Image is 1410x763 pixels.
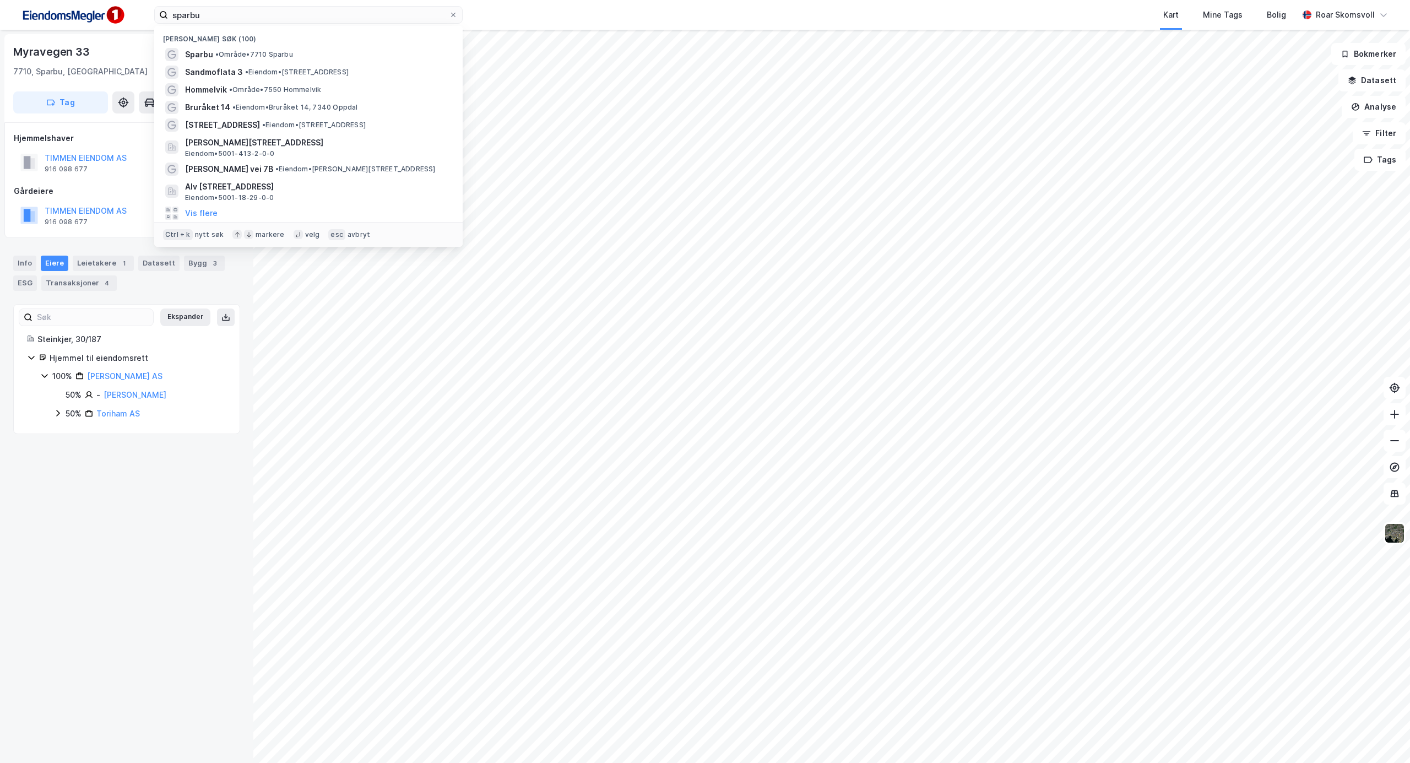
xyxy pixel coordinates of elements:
[14,185,240,198] div: Gårdeiere
[37,333,226,346] div: Steinkjer, 30/187
[96,409,140,418] a: Toriham AS
[1355,710,1410,763] div: Kontrollprogram for chat
[305,230,320,239] div: velg
[185,66,243,79] span: Sandmoflata 3
[13,43,92,61] div: Myravegen 33
[328,229,345,240] div: esc
[154,26,463,46] div: [PERSON_NAME] søk (100)
[87,371,162,381] a: [PERSON_NAME] AS
[185,207,218,220] button: Vis flere
[1267,8,1286,21] div: Bolig
[1338,69,1406,91] button: Datasett
[195,230,224,239] div: nytt søk
[256,230,284,239] div: markere
[185,180,449,193] span: Alv [STREET_ADDRESS]
[13,256,36,271] div: Info
[185,193,274,202] span: Eiendom • 5001-18-29-0-0
[45,165,88,174] div: 916 098 677
[138,256,180,271] div: Datasett
[1384,523,1405,544] img: 9k=
[1353,122,1406,144] button: Filter
[185,163,273,176] span: [PERSON_NAME] vei 7B
[185,48,213,61] span: Sparbu
[1342,96,1406,118] button: Analyse
[262,121,265,129] span: •
[275,165,279,173] span: •
[215,50,293,59] span: Område • 7710 Sparbu
[184,256,225,271] div: Bygg
[185,149,274,158] span: Eiendom • 5001-413-2-0-0
[160,309,210,326] button: Ekspander
[104,390,166,399] a: [PERSON_NAME]
[13,91,108,113] button: Tag
[13,275,37,291] div: ESG
[1316,8,1375,21] div: Roar Skomsvoll
[13,65,148,78] div: 7710, Sparbu, [GEOGRAPHIC_DATA]
[245,68,248,76] span: •
[185,118,260,132] span: [STREET_ADDRESS]
[163,229,193,240] div: Ctrl + k
[348,230,370,239] div: avbryt
[275,165,436,174] span: Eiendom • [PERSON_NAME][STREET_ADDRESS]
[185,101,230,114] span: Bruråket 14
[209,258,220,269] div: 3
[1354,149,1406,171] button: Tags
[262,121,366,129] span: Eiendom • [STREET_ADDRESS]
[14,132,240,145] div: Hjemmelshaver
[1331,43,1406,65] button: Bokmerker
[1203,8,1243,21] div: Mine Tags
[101,278,112,289] div: 4
[185,136,449,149] span: [PERSON_NAME][STREET_ADDRESS]
[66,388,82,402] div: 50%
[41,275,117,291] div: Transaksjoner
[66,407,82,420] div: 50%
[41,256,68,271] div: Eiere
[168,7,449,23] input: Søk på adresse, matrikkel, gårdeiere, leietakere eller personer
[52,370,72,383] div: 100%
[18,3,128,28] img: F4PB6Px+NJ5v8B7XTbfpPpyloAAAAASUVORK5CYII=
[232,103,358,112] span: Eiendom • Bruråket 14, 7340 Oppdal
[32,309,153,326] input: Søk
[73,256,134,271] div: Leietakere
[1163,8,1179,21] div: Kart
[229,85,232,94] span: •
[229,85,321,94] span: Område • 7550 Hommelvik
[96,388,100,402] div: -
[245,68,349,77] span: Eiendom • [STREET_ADDRESS]
[232,103,236,111] span: •
[185,83,227,96] span: Hommelvik
[1355,710,1410,763] iframe: Chat Widget
[45,218,88,226] div: 916 098 677
[50,351,226,365] div: Hjemmel til eiendomsrett
[118,258,129,269] div: 1
[215,50,219,58] span: •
